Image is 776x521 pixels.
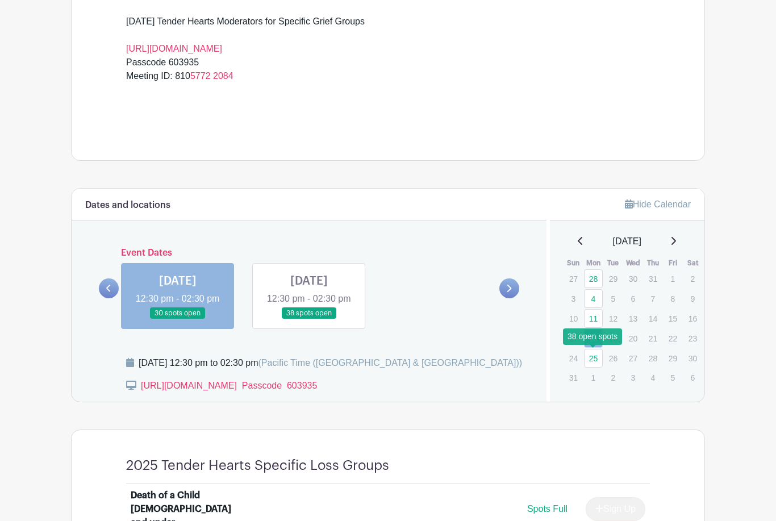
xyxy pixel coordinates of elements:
p: 29 [664,349,682,367]
p: 7 [644,290,662,307]
p: 3 [624,369,643,386]
p: 30 [624,270,643,287]
a: 11 [584,309,603,328]
p: 30 [683,349,702,367]
p: 5 [664,369,682,386]
th: Sat [683,257,703,269]
a: [URL][DOMAIN_NAME] Passcode 603935 [141,381,317,390]
span: Spots Full [527,504,568,514]
p: 21 [644,330,662,347]
div: [DATE] Tender Hearts Moderators for Specific Grief Groups Passcode 603935 [126,15,650,69]
p: 1 [584,369,603,386]
p: 1 [664,270,682,287]
p: 26 [604,349,623,367]
a: 5772 2084 [190,71,233,81]
h4: 2025 Tender Hearts Specific Loss Groups [126,457,389,474]
p: 12 [604,310,623,327]
th: Tue [603,257,623,269]
p: 3 [564,290,583,307]
p: 5 [604,290,623,307]
a: 28 [584,269,603,288]
p: 4 [644,369,662,386]
p: 6 [683,369,702,386]
p: 24 [564,349,583,367]
p: 9 [683,290,702,307]
p: 10 [564,310,583,327]
p: 27 [564,270,583,287]
span: [DATE] [613,235,641,248]
span: (Pacific Time ([GEOGRAPHIC_DATA] & [GEOGRAPHIC_DATA])) [258,358,522,368]
th: Thu [643,257,663,269]
p: 13 [624,310,643,327]
div: Meeting ID: 810 [126,69,650,97]
p: 14 [644,310,662,327]
div: 38 open spots [563,328,622,345]
p: 27 [624,349,643,367]
th: Wed [623,257,643,269]
p: 29 [604,270,623,287]
p: 28 [644,349,662,367]
h6: Event Dates [119,248,499,259]
p: 31 [644,270,662,287]
th: Sun [564,257,583,269]
p: 23 [683,330,702,347]
p: 22 [664,330,682,347]
p: 16 [683,310,702,327]
p: 15 [664,310,682,327]
p: 8 [664,290,682,307]
div: [DATE] 12:30 pm to 02:30 pm [139,356,522,370]
h6: Dates and locations [85,200,170,211]
a: [URL][DOMAIN_NAME] [126,44,222,53]
p: 20 [624,330,643,347]
a: Hide Calendar [625,199,691,209]
p: 2 [683,270,702,287]
p: 2 [604,369,623,386]
th: Mon [583,257,603,269]
p: 6 [624,290,643,307]
th: Fri [663,257,683,269]
a: 4 [584,289,603,308]
a: 25 [584,349,603,368]
p: 31 [564,369,583,386]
